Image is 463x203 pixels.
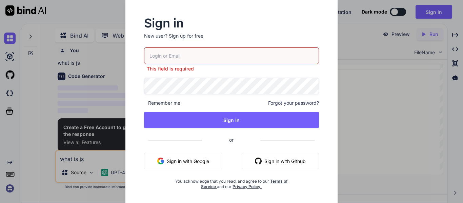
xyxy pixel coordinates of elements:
p: This field is required [144,65,319,72]
input: Login or Email [144,47,319,64]
span: Forgot your password? [268,100,319,106]
span: or [202,131,261,148]
a: Terms of Service [201,179,288,189]
p: New user? [144,33,319,47]
img: google [157,158,164,164]
h2: Sign in [144,18,319,28]
button: Sign in with Google [144,153,222,169]
span: Remember me [144,100,180,106]
a: Privacy Policy. [233,184,262,189]
button: Sign In [144,112,319,128]
div: You acknowledge that you read, and agree to our and our [173,175,290,189]
img: github [255,158,262,164]
button: Sign in with Github [242,153,319,169]
div: Sign up for free [169,33,203,39]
